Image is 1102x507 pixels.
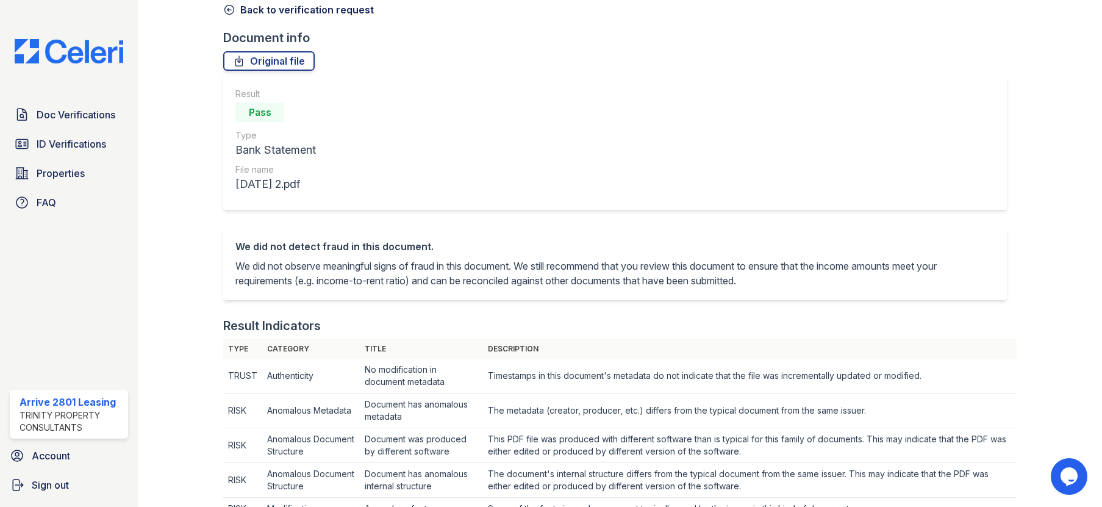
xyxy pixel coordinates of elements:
div: Trinity Property Consultants [20,409,123,434]
a: Properties [10,161,128,185]
span: ID Verifications [37,137,106,151]
div: [DATE] 2.pdf [235,176,316,193]
div: Result Indicators [223,317,321,334]
a: Original file [223,51,315,71]
td: TRUST [223,359,262,394]
td: Anomalous Metadata [262,394,359,428]
th: Type [223,339,262,359]
td: Timestamps in this document's metadata do not indicate that the file was incrementally updated or... [483,359,1016,394]
a: Account [5,444,133,468]
iframe: chat widget [1051,458,1090,495]
td: The document's internal structure differs from the typical document from the same issuer. This ma... [483,463,1016,498]
th: Description [483,339,1016,359]
td: Authenticity [262,359,359,394]
td: RISK [223,463,262,498]
div: Type [235,129,316,142]
div: File name [235,164,316,176]
div: Result [235,88,316,100]
a: ID Verifications [10,132,128,156]
span: Properties [37,166,85,181]
div: We did not detect fraud in this document. [235,239,994,254]
td: No modification in document metadata [360,359,484,394]
a: FAQ [10,190,128,215]
a: Sign out [5,473,133,497]
td: Anomalous Document Structure [262,428,359,463]
td: Document was produced by different software [360,428,484,463]
td: Document has anomalous metadata [360,394,484,428]
a: Back to verification request [223,2,374,17]
div: Document info [223,29,1016,46]
span: FAQ [37,195,56,210]
td: RISK [223,394,262,428]
span: Account [32,448,70,463]
p: We did not observe meaningful signs of fraud in this document. We still recommend that you review... [235,259,994,288]
td: Document has anomalous internal structure [360,463,484,498]
span: Sign out [32,478,69,492]
th: Category [262,339,359,359]
td: This PDF file was produced with different software than is typical for this family of documents. ... [483,428,1016,463]
a: Doc Verifications [10,102,128,127]
td: Anomalous Document Structure [262,463,359,498]
td: RISK [223,428,262,463]
div: Bank Statement [235,142,316,159]
span: Doc Verifications [37,107,115,122]
div: Arrive 2801 Leasing [20,395,123,409]
img: CE_Logo_Blue-a8612792a0a2168367f1c8372b55b34899dd931a85d93a1a3d3e32e68fde9ad4.png [5,39,133,63]
div: Pass [235,102,284,122]
th: Title [360,339,484,359]
td: The metadata (creator, producer, etc.) differs from the typical document from the same issuer. [483,394,1016,428]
